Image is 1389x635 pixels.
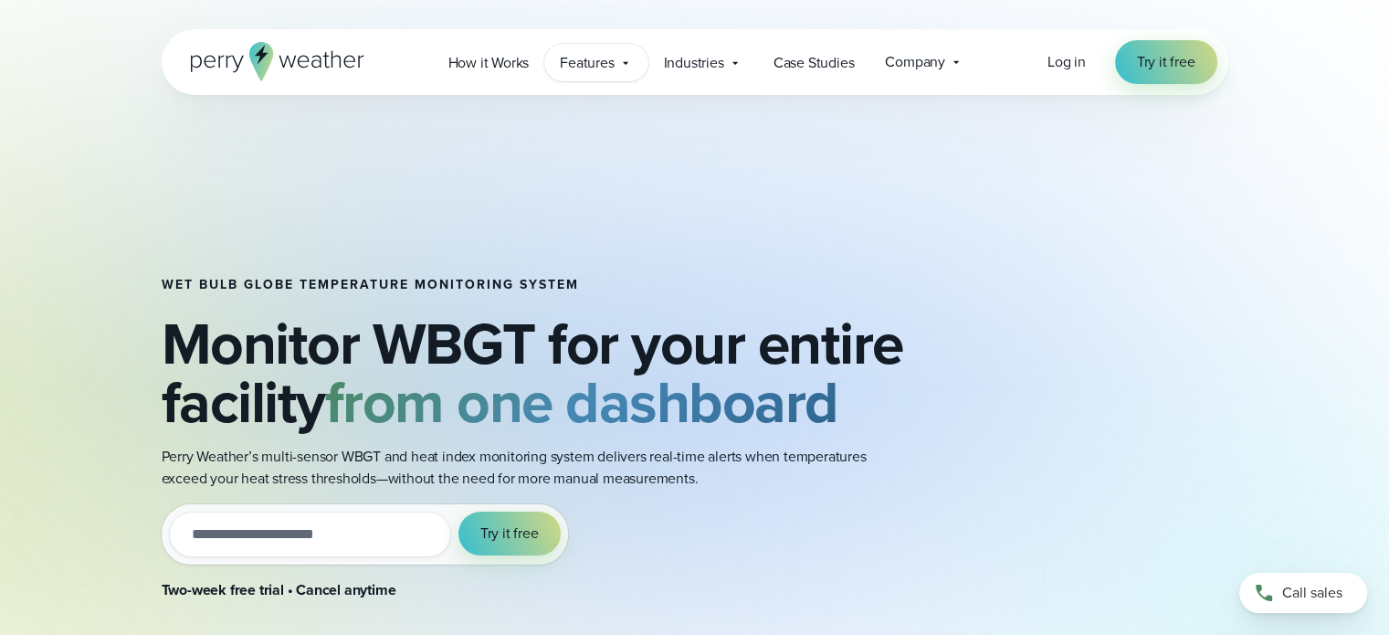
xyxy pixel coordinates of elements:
[773,52,855,74] span: Case Studies
[458,512,561,556] button: Try it free
[433,44,545,81] a: How it Works
[325,359,838,445] strong: from one dashboard
[885,51,945,73] span: Company
[664,52,724,74] span: Industries
[1047,51,1086,72] span: Log in
[758,44,870,81] a: Case Studies
[1137,51,1195,73] span: Try it free
[480,523,539,545] span: Try it free
[1115,40,1217,84] a: Try it free
[1239,573,1367,613] a: Call sales
[162,278,954,292] h1: Wet bulb globe temperature monitoring system
[162,314,954,431] h2: Monitor WBGT for your entire facility
[162,446,892,490] p: Perry Weather’s multi-sensor WBGT and heat index monitoring system delivers real-time alerts when...
[162,579,396,600] strong: Two-week free trial • Cancel anytime
[448,52,530,74] span: How it Works
[1047,51,1086,73] a: Log in
[1282,582,1342,604] span: Call sales
[560,52,614,74] span: Features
